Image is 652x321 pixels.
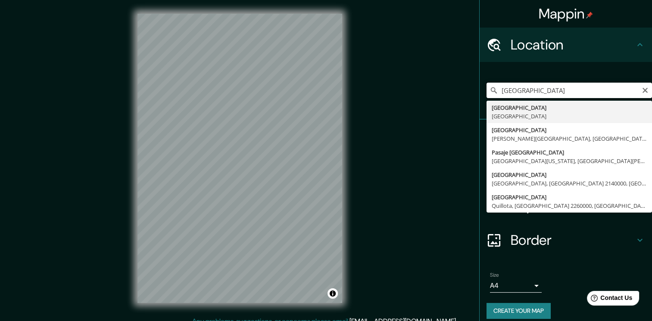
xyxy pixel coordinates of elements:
button: Clear [642,86,649,94]
div: [GEOGRAPHIC_DATA] [492,103,647,112]
canvas: Map [137,14,342,303]
img: pin-icon.png [586,12,593,19]
h4: Mappin [539,5,593,22]
div: [GEOGRAPHIC_DATA] [492,126,647,134]
input: Pick your city or area [487,83,652,98]
div: A4 [490,279,542,293]
div: [GEOGRAPHIC_DATA][US_STATE], [GEOGRAPHIC_DATA][PERSON_NAME] 8240000, [GEOGRAPHIC_DATA] [492,157,647,165]
h4: Layout [511,197,635,214]
div: [GEOGRAPHIC_DATA] [492,112,647,120]
div: Location [480,28,652,62]
h4: Border [511,231,635,249]
iframe: Help widget launcher [575,287,643,312]
button: Create your map [487,303,551,319]
div: Layout [480,188,652,223]
div: Quillota, [GEOGRAPHIC_DATA] 2260000, [GEOGRAPHIC_DATA] [492,201,647,210]
div: [GEOGRAPHIC_DATA] [492,170,647,179]
div: Style [480,154,652,188]
h4: Location [511,36,635,53]
div: Pins [480,120,652,154]
div: Border [480,223,652,257]
div: [GEOGRAPHIC_DATA] [492,193,647,201]
button: Toggle attribution [328,288,338,299]
div: [GEOGRAPHIC_DATA], [GEOGRAPHIC_DATA] 2140000, [GEOGRAPHIC_DATA] [492,179,647,188]
label: Size [490,272,499,279]
div: Pasaje [GEOGRAPHIC_DATA] [492,148,647,157]
div: [PERSON_NAME][GEOGRAPHIC_DATA], [GEOGRAPHIC_DATA][PERSON_NAME] 8150000, [GEOGRAPHIC_DATA] [492,134,647,143]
